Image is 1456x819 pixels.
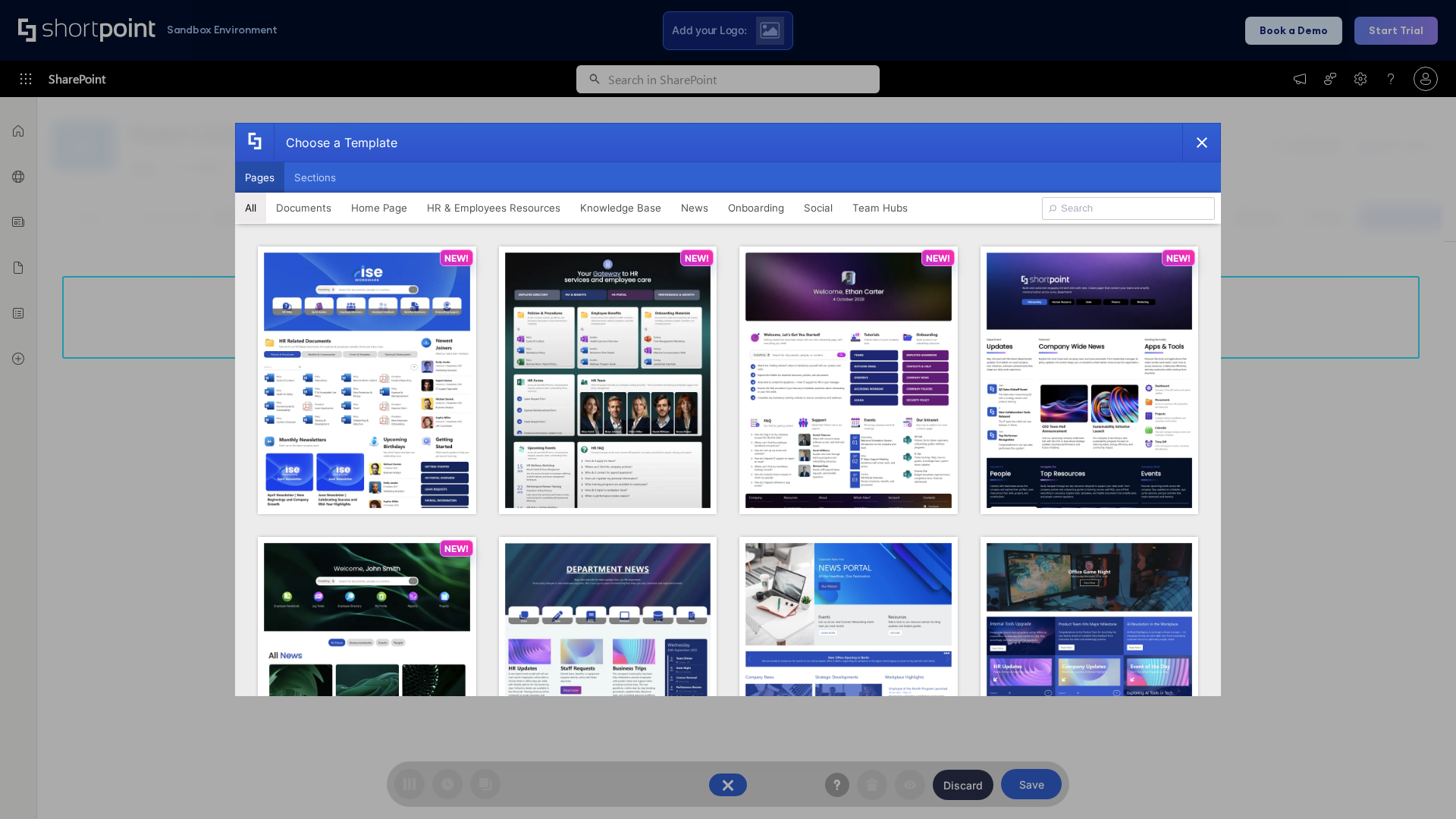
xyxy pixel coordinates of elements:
[341,193,417,223] button: Home Page
[570,193,671,223] button: Knowledge Base
[794,193,843,223] button: Social
[235,162,284,193] button: Pages
[718,193,794,223] button: Onboarding
[444,253,469,264] p: NEW!
[843,193,918,223] button: Team Hubs
[284,162,346,193] button: Sections
[235,123,1221,696] div: template selector
[1042,197,1215,220] input: Search
[926,253,950,264] p: NEW!
[444,543,469,554] p: NEW!
[1380,746,1456,819] iframe: Chat Widget
[1166,253,1191,264] p: NEW!
[685,253,709,264] p: NEW!
[266,193,341,223] button: Documents
[671,193,718,223] button: News
[235,193,266,223] button: All
[274,124,397,162] div: Choose a Template
[417,193,570,223] button: HR & Employees Resources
